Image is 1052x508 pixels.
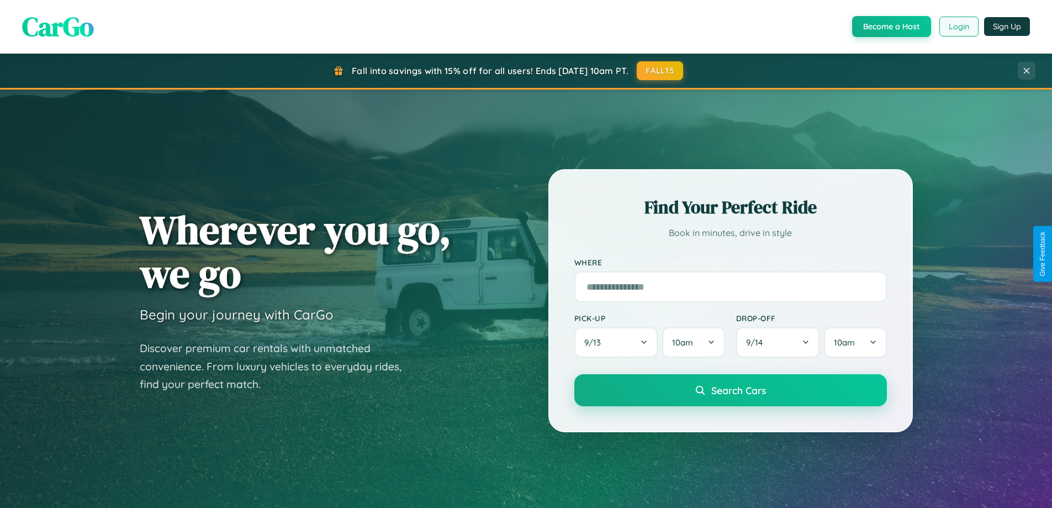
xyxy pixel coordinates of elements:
[662,327,725,358] button: 10am
[574,195,887,219] h2: Find Your Perfect Ride
[711,384,766,396] span: Search Cars
[852,16,931,37] button: Become a Host
[824,327,886,358] button: 10am
[574,374,887,406] button: Search Cars
[1039,232,1046,276] div: Give Feedback
[746,337,768,348] span: 9 / 14
[637,61,683,80] button: FALL15
[574,313,725,323] label: Pick-up
[574,225,887,241] p: Book in minutes, drive in style
[736,327,820,358] button: 9/14
[352,65,628,76] span: Fall into savings with 15% off for all users! Ends [DATE] 10am PT.
[736,313,887,323] label: Drop-off
[140,208,451,295] h1: Wherever you go, we go
[584,337,606,348] span: 9 / 13
[574,258,887,267] label: Where
[984,17,1030,36] button: Sign Up
[672,337,693,348] span: 10am
[834,337,855,348] span: 10am
[939,17,979,36] button: Login
[140,306,334,323] h3: Begin your journey with CarGo
[140,339,416,394] p: Discover premium car rentals with unmatched convenience. From luxury vehicles to everyday rides, ...
[574,327,658,358] button: 9/13
[22,8,94,45] span: CarGo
